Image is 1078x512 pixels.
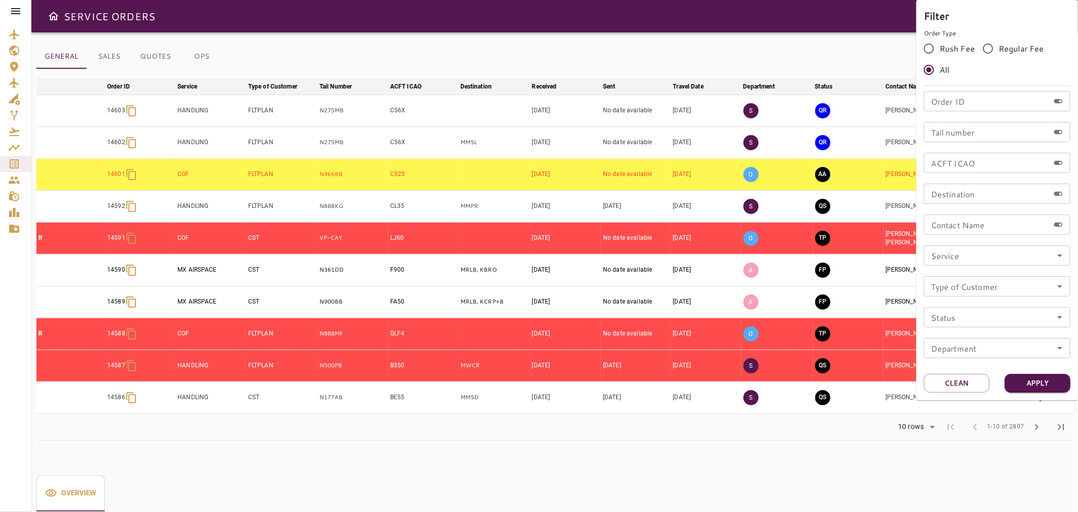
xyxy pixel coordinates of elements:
span: Rush Fee [940,42,975,55]
button: Open [1053,248,1067,263]
button: Open [1053,279,1067,293]
h6: Filter [924,8,1070,24]
button: Open [1053,310,1067,324]
button: Open [1053,341,1067,355]
p: Order Type [924,29,1070,38]
span: Regular Fee [999,42,1044,55]
button: Apply [1005,374,1070,393]
span: All [940,64,949,76]
div: rushFeeOrder [924,38,1070,80]
button: Clean [924,374,990,393]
